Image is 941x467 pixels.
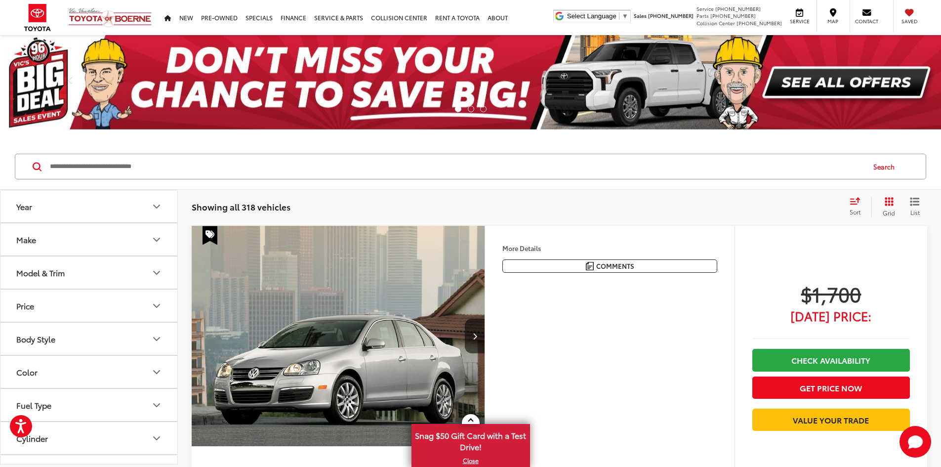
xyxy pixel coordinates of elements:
[192,201,290,212] span: Showing all 318 vehicles
[567,12,616,20] span: Select Language
[465,319,485,353] button: Next image
[151,432,163,444] div: Cylinder
[16,334,55,343] div: Body Style
[850,208,860,216] span: Sort
[412,425,529,455] span: Snag $50 Gift Card with a Test Drive!
[710,12,756,19] span: [PHONE_NUMBER]
[0,190,178,222] button: YearYear
[151,300,163,312] div: Price
[502,245,717,252] h4: More Details
[151,234,163,246] div: Make
[151,366,163,378] div: Color
[203,226,217,245] span: Special
[0,422,178,454] button: CylinderCylinder
[16,235,36,244] div: Make
[634,12,647,19] span: Sales
[151,333,163,345] div: Body Style
[910,208,920,216] span: List
[752,377,910,399] button: Get Price Now
[191,226,486,446] div: 2008 Volkswagen Jetta SE 0
[151,267,163,279] div: Model & Trim
[586,262,594,270] img: Comments
[696,19,735,27] span: Collision Center
[16,433,48,443] div: Cylinder
[648,12,694,19] span: [PHONE_NUMBER]
[715,5,761,12] span: [PHONE_NUMBER]
[0,389,178,421] button: Fuel TypeFuel Type
[752,409,910,431] a: Value Your Trade
[151,201,163,212] div: Year
[191,226,486,447] img: 2008 Volkswagen Jetta SE
[752,311,910,321] span: [DATE] Price:
[567,12,628,20] a: Select Language​
[16,367,38,377] div: Color
[788,18,811,25] span: Service
[871,197,902,216] button: Grid View
[0,223,178,255] button: MakeMake
[736,19,782,27] span: [PHONE_NUMBER]
[864,154,909,179] button: Search
[900,426,931,458] svg: Start Chat
[752,349,910,371] a: Check Availability
[151,399,163,411] div: Fuel Type
[855,18,878,25] span: Contact
[696,12,709,19] span: Parts
[16,301,34,310] div: Price
[0,356,178,388] button: ColorColor
[899,18,920,25] span: Saved
[502,259,717,273] button: Comments
[596,261,634,271] span: Comments
[900,426,931,458] button: Toggle Chat Window
[0,256,178,289] button: Model & TrimModel & Trim
[49,155,864,178] input: Search by Make, Model, or Keyword
[883,209,895,217] span: Grid
[752,281,910,306] span: $1,700
[191,226,486,446] a: 2008 Volkswagen Jetta SE2008 Volkswagen Jetta SE2008 Volkswagen Jetta SE2008 Volkswagen Jetta SE
[902,197,927,216] button: List View
[845,197,871,216] button: Select sort value
[696,5,714,12] span: Service
[68,7,152,28] img: Vic Vaughan Toyota of Boerne
[16,268,65,277] div: Model & Trim
[822,18,844,25] span: Map
[0,290,178,322] button: PricePrice
[622,12,628,20] span: ▼
[16,202,32,211] div: Year
[16,400,51,410] div: Fuel Type
[0,323,178,355] button: Body StyleBody Style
